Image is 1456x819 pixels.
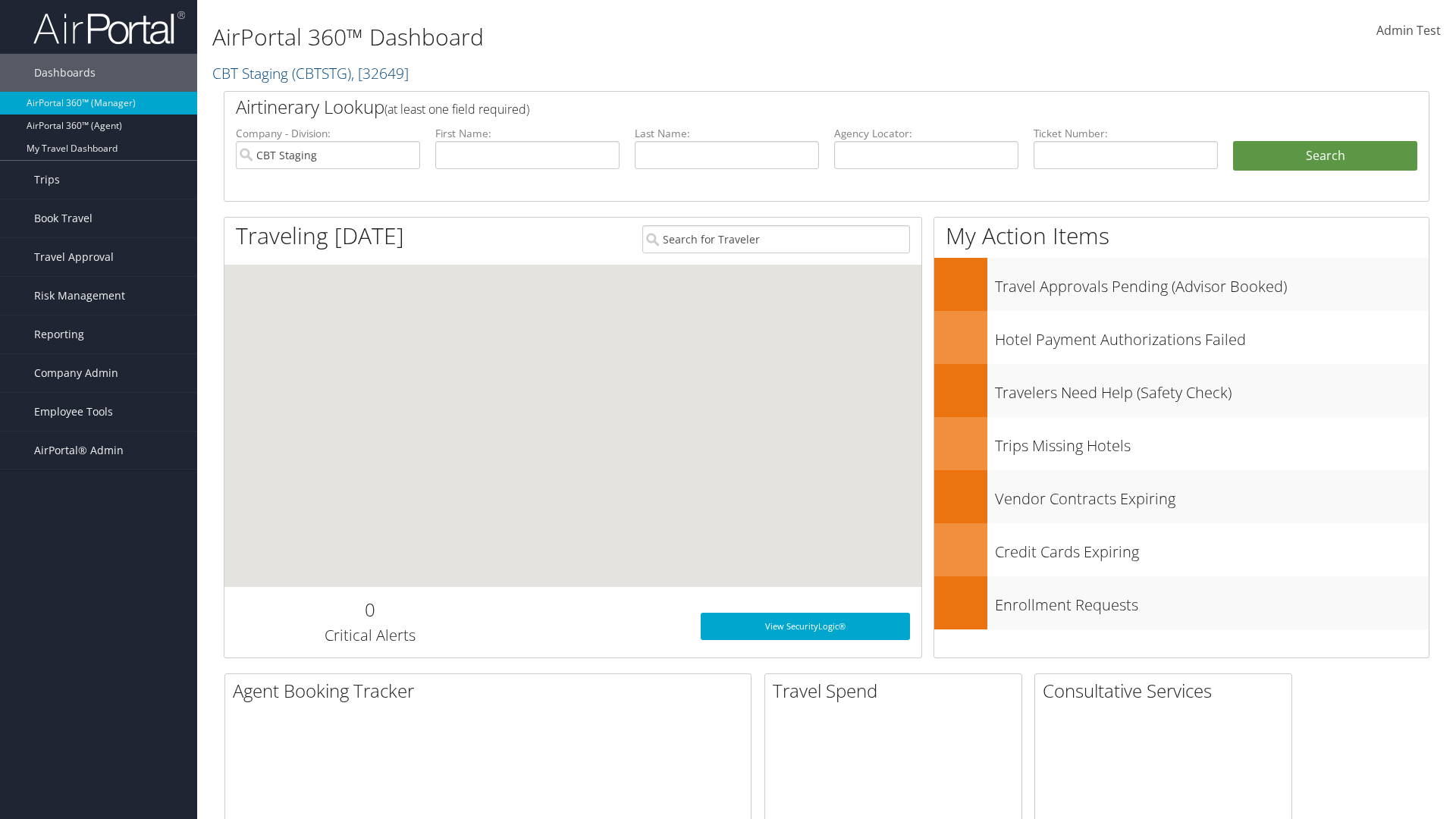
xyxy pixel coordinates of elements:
[934,523,1429,576] a: Credit Cards Expiring
[995,268,1429,297] h3: Travel Approvals Pending (Advisor Booked)
[34,238,114,276] span: Travel Approval
[34,161,60,199] span: Trips
[995,481,1429,510] h3: Vendor Contracts Expiring
[934,311,1429,364] a: Hotel Payment Authorizations Failed
[212,21,1031,53] h1: AirPortal 360™ Dashboard
[934,220,1429,252] h1: My Action Items
[33,10,185,45] img: airportal-logo.png
[834,126,1018,141] label: Agency Locator:
[642,225,910,253] input: Search for Traveler
[773,678,1021,704] h2: Travel Spend
[34,393,113,431] span: Employee Tools
[1034,126,1218,141] label: Ticket Number:
[292,63,351,83] span: ( CBTSTG )
[236,597,504,623] h2: 0
[34,277,125,315] span: Risk Management
[995,375,1429,403] h3: Travelers Need Help (Safety Check)
[34,315,84,353] span: Reporting
[995,587,1429,616] h3: Enrollment Requests
[34,54,96,92] span: Dashboards
[34,354,118,392] span: Company Admin
[934,364,1429,417] a: Travelers Need Help (Safety Check)
[236,94,1317,120] h2: Airtinerary Lookup
[34,431,124,469] span: AirPortal® Admin
[1233,141,1417,171] button: Search
[635,126,819,141] label: Last Name:
[934,470,1429,523] a: Vendor Contracts Expiring
[701,613,910,640] a: View SecurityLogic®
[1376,22,1441,39] span: Admin Test
[1376,8,1441,55] a: Admin Test
[351,63,409,83] span: , [ 32649 ]
[1043,678,1291,704] h2: Consultative Services
[995,534,1429,563] h3: Credit Cards Expiring
[934,258,1429,311] a: Travel Approvals Pending (Advisor Booked)
[34,199,93,237] span: Book Travel
[384,101,529,118] span: (at least one field required)
[236,220,404,252] h1: Traveling [DATE]
[934,417,1429,470] a: Trips Missing Hotels
[233,678,751,704] h2: Agent Booking Tracker
[995,428,1429,457] h3: Trips Missing Hotels
[236,625,504,646] h3: Critical Alerts
[435,126,620,141] label: First Name:
[934,576,1429,629] a: Enrollment Requests
[995,322,1429,350] h3: Hotel Payment Authorizations Failed
[236,126,420,141] label: Company - Division:
[212,63,409,83] a: CBT Staging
